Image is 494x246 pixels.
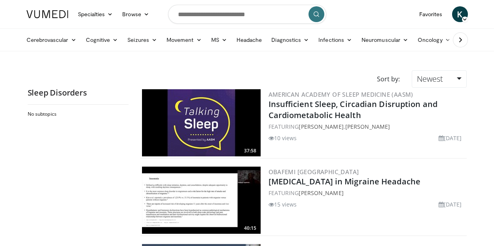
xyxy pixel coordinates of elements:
div: FEATURING , [269,122,465,131]
h2: No subtopics [28,111,127,117]
a: Cerebrovascular [22,32,81,48]
img: 34af7aed-0239-47cb-862e-efe967cd2e3e.300x170_q85_crop-smart_upscale.jpg [142,167,261,234]
li: 10 views [269,134,297,142]
span: 40:15 [242,225,259,232]
span: 37:58 [242,147,259,154]
a: Neuromuscular [357,32,413,48]
a: [PERSON_NAME] [299,189,343,197]
a: Infections [314,32,357,48]
img: a1786fd3-922b-4d56-bddb-3fd5dc497687.300x170_q85_crop-smart_upscale.jpg [142,89,261,156]
a: Cognitive [81,32,123,48]
a: Headache [232,32,267,48]
a: [PERSON_NAME] [345,123,390,130]
a: Obafemi [GEOGRAPHIC_DATA] [269,168,359,176]
li: 15 views [269,200,297,208]
a: [PERSON_NAME] [299,123,343,130]
a: 40:15 [142,167,261,234]
img: VuMedi Logo [26,10,68,18]
a: Specialties [73,6,118,22]
div: FEATURING [269,189,465,197]
a: Oncology [413,32,455,48]
a: Seizures [123,32,162,48]
a: MS [206,32,232,48]
li: [DATE] [439,200,462,208]
a: American Academy of Sleep Medicine (AASM) [269,90,413,98]
a: Diagnostics [267,32,314,48]
a: Newest [412,70,466,88]
input: Search topics, interventions [168,5,326,24]
a: Browse [117,6,154,22]
span: Newest [417,73,443,84]
h2: Sleep Disorders [28,88,129,98]
a: Favorites [415,6,447,22]
a: [MEDICAL_DATA] in Migraine Headache [269,176,421,187]
a: 37:58 [142,89,261,156]
a: Insufficient Sleep, Circadian Disruption and Cardiometabolic Health [269,99,437,120]
li: [DATE] [439,134,462,142]
a: K [452,6,468,22]
a: Movement [162,32,206,48]
div: Sort by: [371,70,406,88]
